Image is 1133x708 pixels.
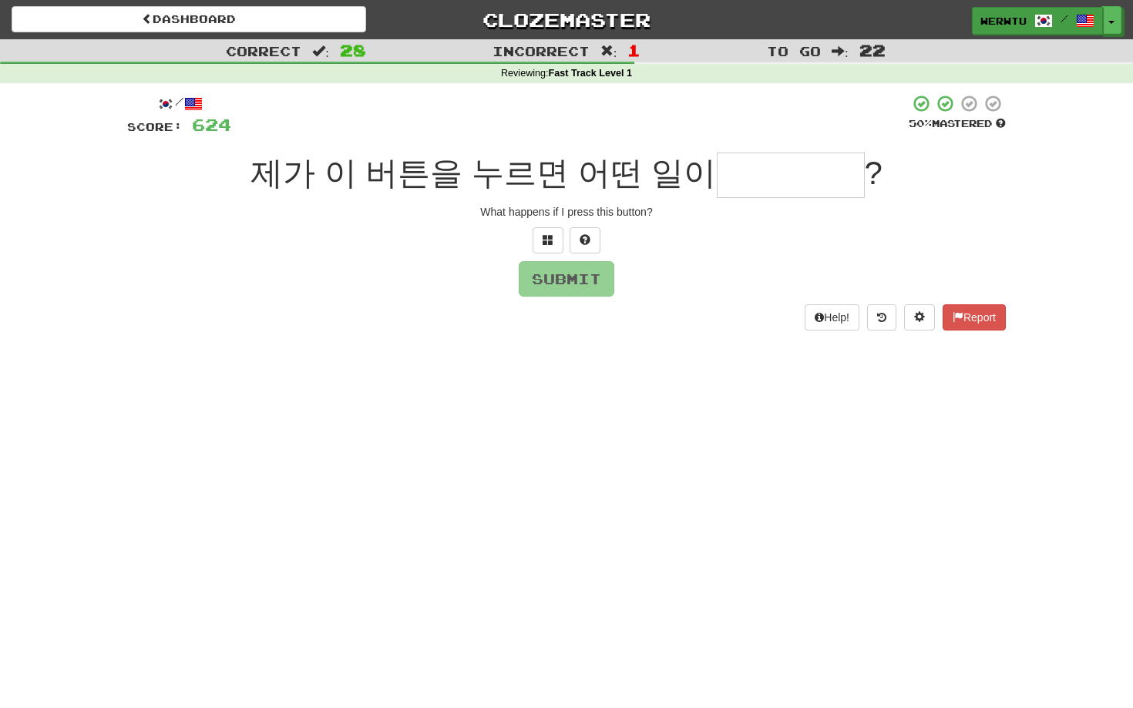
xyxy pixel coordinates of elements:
[312,45,329,58] span: :
[493,43,590,59] span: Incorrect
[340,41,366,59] span: 28
[12,6,366,32] a: Dashboard
[127,120,183,133] span: Score:
[1061,13,1068,24] span: /
[389,6,744,33] a: Clozemaster
[627,41,640,59] span: 1
[250,155,716,191] span: 제가 이 버튼을 누르면 어떤 일이
[533,227,563,253] button: Switch sentence to multiple choice alt+p
[767,43,821,59] span: To go
[909,117,1006,131] div: Mastered
[867,304,896,331] button: Round history (alt+y)
[859,41,886,59] span: 22
[972,7,1103,35] a: werwtu /
[549,68,633,79] strong: Fast Track Level 1
[832,45,849,58] span: :
[192,115,231,134] span: 624
[805,304,859,331] button: Help!
[570,227,600,253] button: Single letter hint - you only get 1 per sentence and score half the points! alt+h
[127,94,231,113] div: /
[519,261,614,297] button: Submit
[909,117,932,129] span: 50 %
[600,45,617,58] span: :
[943,304,1006,331] button: Report
[127,204,1006,220] div: What happens if I press this button?
[980,14,1027,28] span: werwtu
[226,43,301,59] span: Correct
[865,155,883,191] span: ?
